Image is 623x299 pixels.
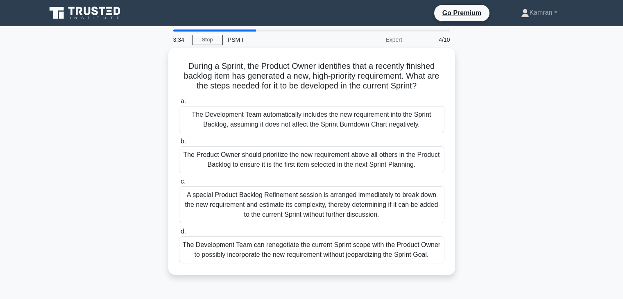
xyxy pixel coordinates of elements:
[168,32,192,48] div: 3:34
[179,186,444,223] div: A special Product Backlog Refinement session is arranged immediately to break down the new requir...
[335,32,407,48] div: Expert
[407,32,455,48] div: 4/10
[179,146,444,173] div: The Product Owner should prioritize the new requirement above all others in the Product Backlog t...
[181,97,186,104] span: a.
[181,178,186,185] span: c.
[179,236,444,263] div: The Development Team can renegotiate the current Sprint scope with the Product Owner to possibly ...
[179,106,444,133] div: The Development Team automatically includes the new requirement into the Sprint Backlog, assuming...
[223,32,335,48] div: PSM I
[437,8,486,18] a: Go Premium
[181,228,186,235] span: d.
[192,35,223,45] a: Stop
[178,61,445,91] h5: During a Sprint, the Product Owner identifies that a recently finished backlog item has generated...
[181,138,186,145] span: b.
[501,5,577,21] a: Kamran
